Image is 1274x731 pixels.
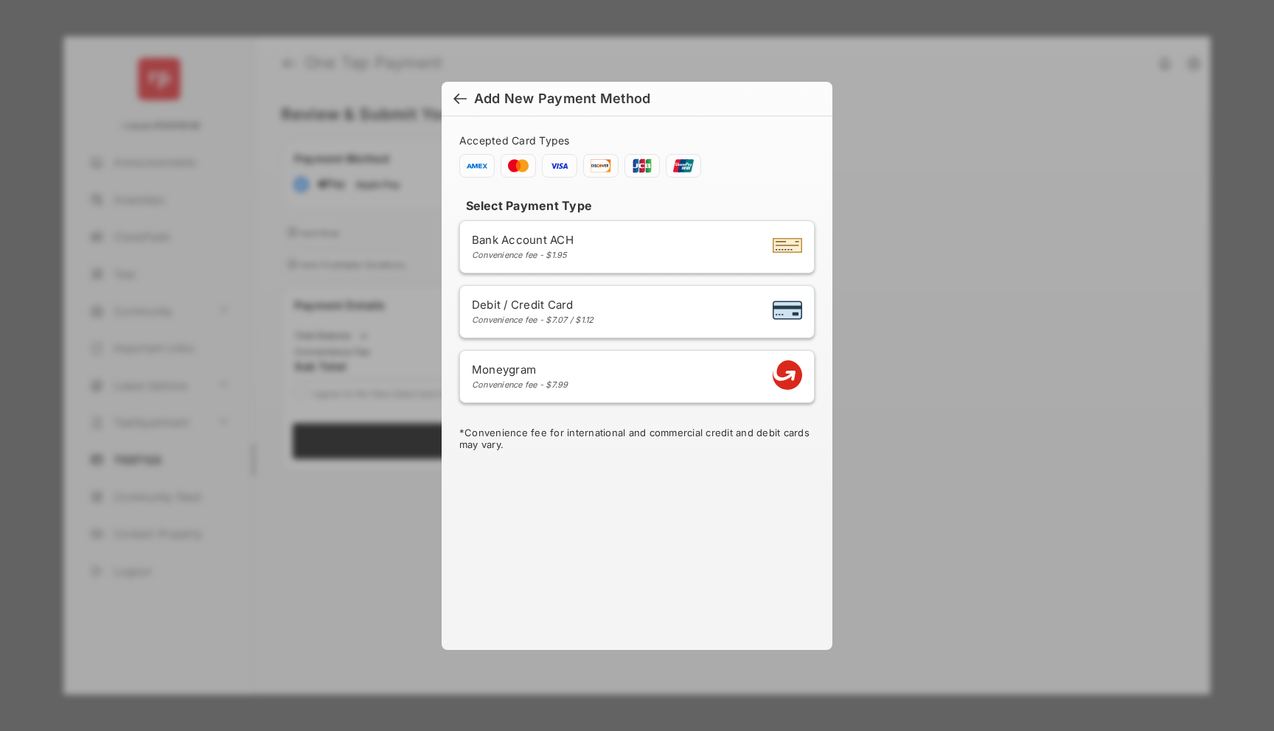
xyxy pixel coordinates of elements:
[472,233,574,247] span: Bank Account ACH
[459,134,576,147] span: Accepted Card Types
[459,198,815,213] h4: Select Payment Type
[459,427,815,453] div: * Convenience fee for international and commercial credit and debit cards may vary.
[472,298,594,312] span: Debit / Credit Card
[474,91,650,107] div: Add New Payment Method
[472,380,568,390] div: Convenience fee - $7.99
[472,363,568,377] span: Moneygram
[472,250,574,260] div: Convenience fee - $1.95
[472,315,594,325] div: Convenience fee - $7.07 / $1.12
